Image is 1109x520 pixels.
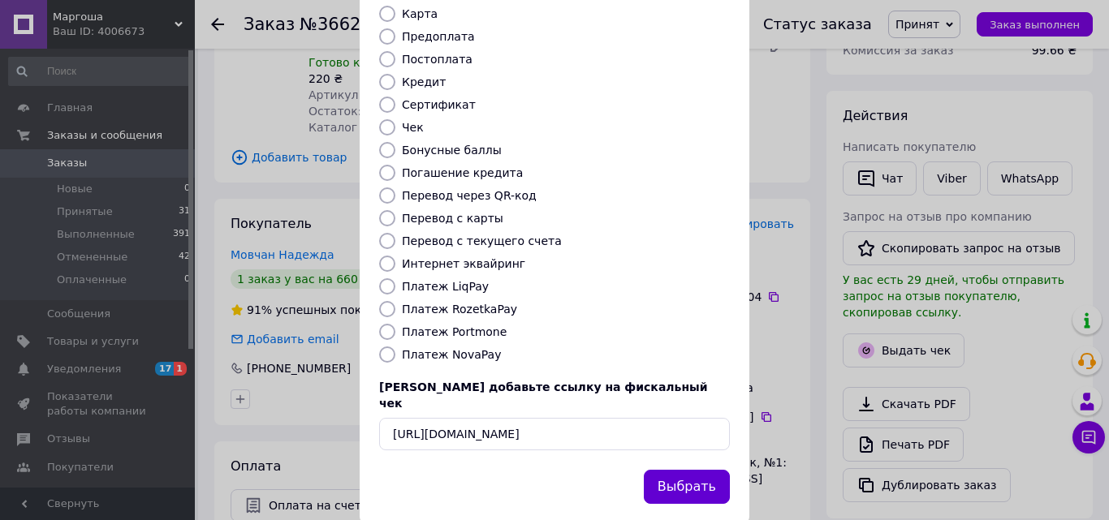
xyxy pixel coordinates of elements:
[644,470,730,505] button: Выбрать
[402,144,502,157] label: Бонусные баллы
[402,7,438,20] label: Карта
[402,303,517,316] label: Платеж RozetkaPay
[402,212,503,225] label: Перевод с карты
[402,166,523,179] label: Погашение кредита
[402,348,501,361] label: Платеж NovaPay
[402,53,473,66] label: Постоплата
[402,280,489,293] label: Платеж LiqPay
[402,30,475,43] label: Предоплата
[402,75,446,88] label: Кредит
[402,325,507,338] label: Платеж Portmone
[402,234,562,247] label: Перевод с текущего счета
[402,121,424,134] label: Чек
[402,257,525,270] label: Интернет эквайринг
[379,418,730,450] input: URL чека
[402,98,476,111] label: Сертификат
[402,189,537,202] label: Перевод через QR-код
[379,380,708,410] span: [PERSON_NAME] добавьте ссылку на фискальный чек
